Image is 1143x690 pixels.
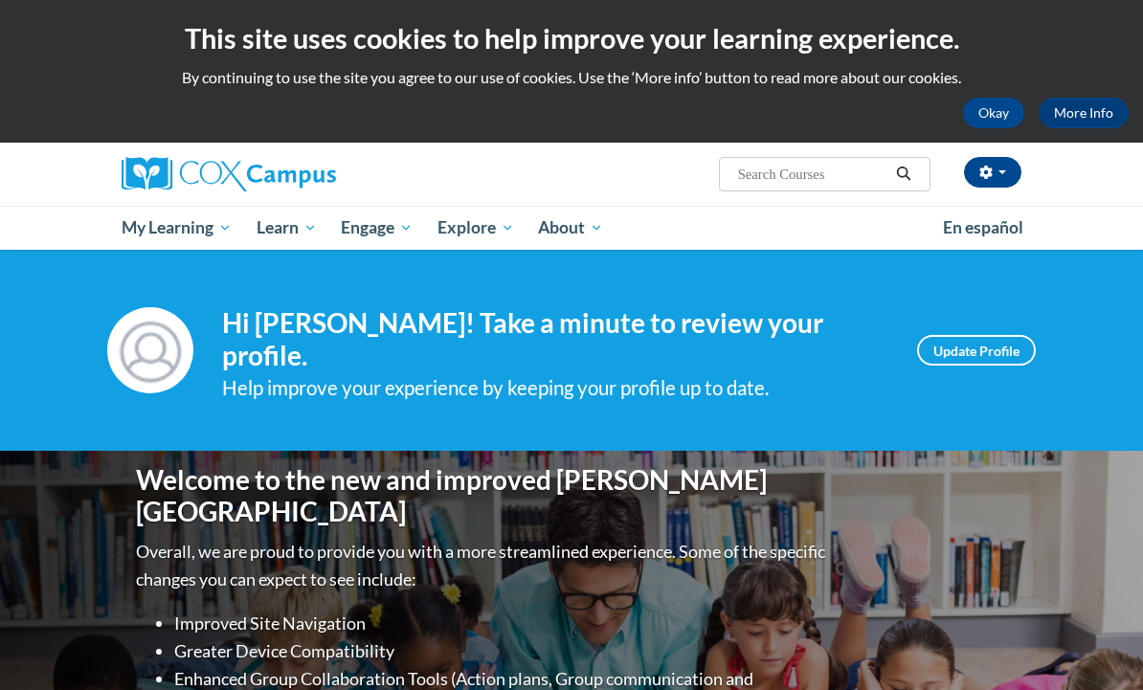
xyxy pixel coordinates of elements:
[122,157,336,191] img: Cox Campus
[14,19,1129,57] h2: This site uses cookies to help improve your learning experience.
[136,538,830,593] p: Overall, we are proud to provide you with a more streamlined experience. Some of the specific cha...
[107,307,193,393] img: Profile Image
[963,98,1024,128] button: Okay
[943,217,1023,237] span: En español
[425,206,527,250] a: Explore
[122,157,402,191] a: Cox Campus
[964,157,1021,188] button: Account Settings
[930,208,1036,248] a: En español
[136,464,830,528] h1: Welcome to the new and improved [PERSON_NAME][GEOGRAPHIC_DATA]
[109,206,244,250] a: My Learning
[257,216,317,239] span: Learn
[527,206,616,250] a: About
[244,206,329,250] a: Learn
[1066,613,1128,675] iframe: Button to launch messaging window
[437,216,514,239] span: Explore
[341,216,413,239] span: Engage
[917,335,1036,366] a: Update Profile
[174,637,830,665] li: Greater Device Compatibility
[328,206,425,250] a: Engage
[222,307,888,371] h4: Hi [PERSON_NAME]! Take a minute to review your profile.
[107,206,1036,250] div: Main menu
[174,610,830,637] li: Improved Site Navigation
[736,163,889,186] input: Search Courses
[538,216,603,239] span: About
[122,216,232,239] span: My Learning
[14,67,1129,88] p: By continuing to use the site you agree to our use of cookies. Use the ‘More info’ button to read...
[889,163,918,186] button: Search
[222,372,888,404] div: Help improve your experience by keeping your profile up to date.
[1039,98,1129,128] a: More Info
